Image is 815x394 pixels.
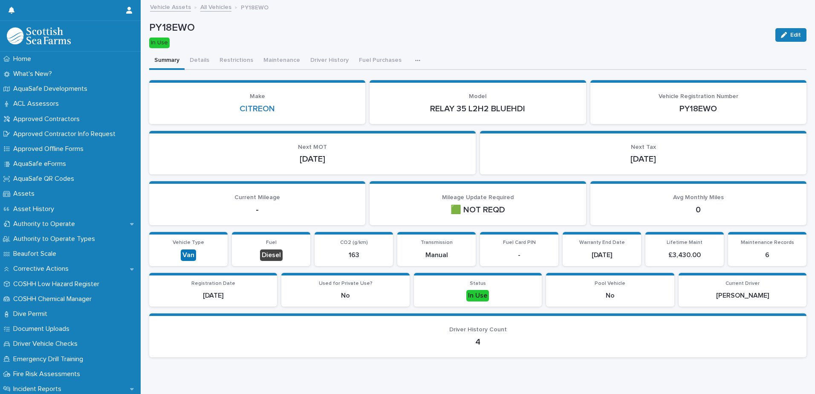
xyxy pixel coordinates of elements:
[149,52,185,70] button: Summary
[659,93,738,99] span: Vehicle Registration Number
[185,52,214,70] button: Details
[319,281,373,286] span: Used for Private Use?
[191,281,235,286] span: Registration Date
[234,194,280,200] span: Current Mileage
[667,240,702,245] span: Lifetime Maint
[380,104,575,114] p: RELAY 35 L2H2 BLUEHDI
[10,145,90,153] p: Approved Offline Forms
[10,325,76,333] p: Document Uploads
[173,240,204,245] span: Vehicle Type
[10,175,81,183] p: AquaSafe QR Codes
[10,370,87,378] p: Fire Risk Assessments
[551,292,669,300] p: No
[579,240,625,245] span: Warranty End Date
[305,52,354,70] button: Driver History
[354,52,407,70] button: Fuel Purchases
[10,265,75,273] p: Corrective Actions
[200,2,231,12] a: All Vehicles
[159,205,355,215] p: -
[10,250,63,258] p: Beaufort Scale
[469,93,486,99] span: Model
[490,154,796,164] p: [DATE]
[10,70,59,78] p: What's New?
[214,52,258,70] button: Restrictions
[673,194,724,200] span: Avg Monthly Miles
[10,385,68,393] p: Incident Reports
[258,52,305,70] button: Maintenance
[775,28,806,42] button: Edit
[181,249,196,261] div: Van
[741,240,794,245] span: Maintenance Records
[340,240,368,245] span: CO2 (g/km)
[10,340,84,348] p: Driver Vehicle Checks
[260,249,283,261] div: Diesel
[10,55,38,63] p: Home
[159,154,465,164] p: [DATE]
[449,327,507,333] span: Driver History Count
[485,251,553,259] p: -
[601,205,796,215] p: 0
[10,85,94,93] p: AquaSafe Developments
[466,290,489,301] div: In Use
[733,251,801,259] p: 6
[470,281,486,286] span: Status
[10,100,66,108] p: ACL Assessors
[266,240,277,245] span: Fuel
[402,251,471,259] p: Manual
[10,160,73,168] p: AquaSafe eForms
[10,280,106,288] p: COSHH Low Hazard Register
[10,310,54,318] p: Dive Permit
[421,240,453,245] span: Transmission
[149,38,170,48] div: In Use
[298,144,327,150] span: Next MOT
[442,194,514,200] span: Mileage Update Required
[568,251,636,259] p: [DATE]
[149,22,769,34] p: PY18EWO
[241,2,269,12] p: PY18EWO
[240,104,275,114] a: CITREON
[595,281,625,286] span: Pool Vehicle
[10,220,82,228] p: Authority to Operate
[286,292,404,300] p: No
[601,104,796,114] p: PY18EWO
[790,32,801,38] span: Edit
[10,115,87,123] p: Approved Contractors
[380,205,575,215] p: 🟩 NOT REQD
[631,144,656,150] span: Next Tax
[7,27,71,44] img: bPIBxiqnSb2ggTQWdOVV
[10,235,102,243] p: Authority to Operate Types
[10,295,98,303] p: COSHH Chemical Manager
[650,251,719,259] p: £ 3,430.00
[10,355,90,363] p: Emergency Drill Training
[10,130,122,138] p: Approved Contractor Info Request
[320,251,388,259] p: 163
[150,2,191,12] a: Vehicle Assets
[10,205,61,213] p: Asset History
[159,337,796,347] p: 4
[250,93,265,99] span: Make
[503,240,536,245] span: Fuel Card PIN
[684,292,801,300] p: [PERSON_NAME]
[154,292,272,300] p: [DATE]
[10,190,41,198] p: Assets
[725,281,760,286] span: Current Driver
